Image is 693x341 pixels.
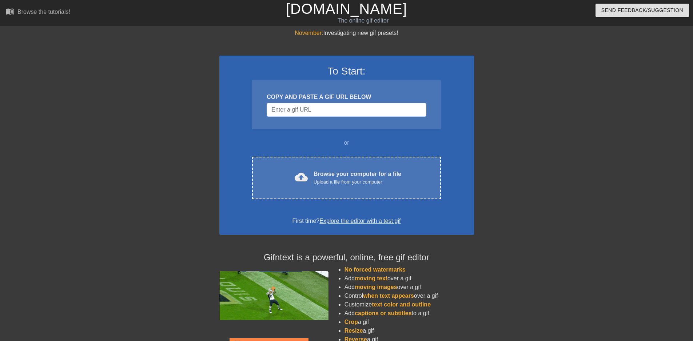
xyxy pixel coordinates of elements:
[267,103,426,117] input: Username
[344,309,474,318] li: Add to a gif
[355,275,387,281] span: moving text
[344,318,474,326] li: a gif
[344,292,474,300] li: Control over a gif
[229,217,465,225] div: First time?
[344,300,474,309] li: Customize
[344,283,474,292] li: Add over a gif
[372,301,431,308] span: text color and outline
[219,29,474,37] div: Investigating new gif presets!
[267,93,426,101] div: COPY AND PASTE A GIF URL BELOW
[363,293,414,299] span: when text appears
[314,178,401,186] div: Upload a file from your computer
[344,319,358,325] span: Crop
[295,170,308,184] span: cloud_upload
[235,16,491,25] div: The online gif editor
[6,7,70,18] a: Browse the tutorials!
[344,266,406,273] span: No forced watermarks
[314,170,401,186] div: Browse your computer for a file
[596,4,689,17] button: Send Feedback/Suggestion
[355,310,411,316] span: captions or subtitles
[238,139,455,147] div: or
[219,271,328,320] img: football_small.gif
[286,1,407,17] a: [DOMAIN_NAME]
[344,274,474,283] li: Add over a gif
[319,218,401,224] a: Explore the editor with a test gif
[295,30,323,36] span: November:
[344,326,474,335] li: a gif
[601,6,683,15] span: Send Feedback/Suggestion
[17,9,70,15] div: Browse the tutorials!
[355,284,397,290] span: moving images
[229,65,465,77] h3: To Start:
[219,252,474,263] h4: Gifntext is a powerful, online, free gif editor
[344,328,363,334] span: Resize
[6,7,15,16] span: menu_book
